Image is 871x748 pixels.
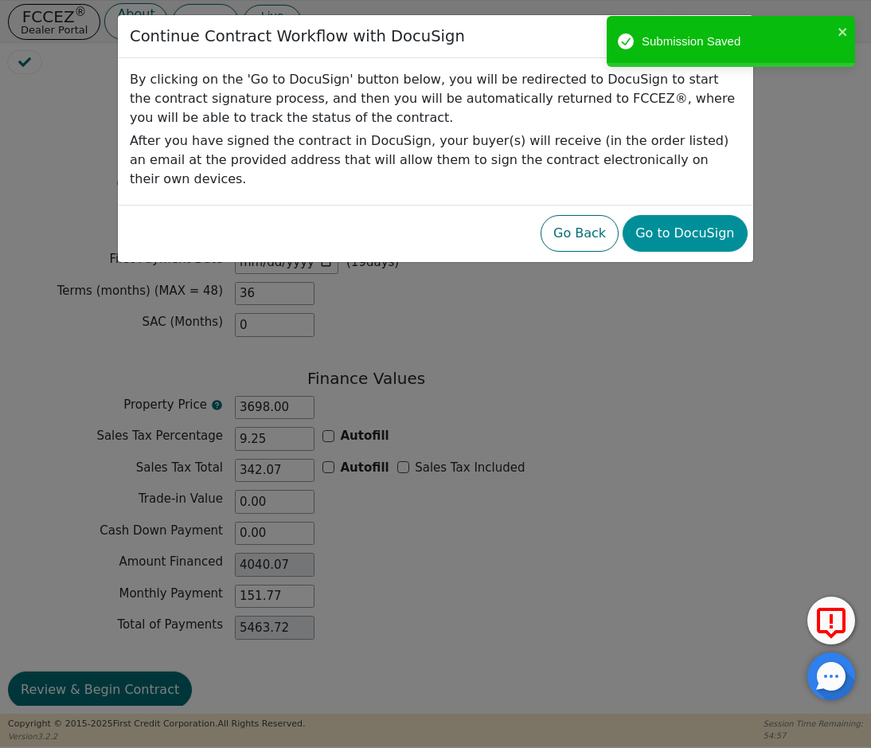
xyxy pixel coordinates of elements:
button: Go Back [541,215,619,252]
div: Submission Saved [642,33,833,51]
h3: Continue Contract Workflow with DocuSign [130,27,465,45]
p: By clicking on the 'Go to DocuSign' button below, you will be redirected to DocuSign to start the... [130,70,741,127]
button: Go to DocuSign [623,215,747,252]
button: close [838,22,849,41]
p: After you have signed the contract in DocuSign, your buyer(s) will receive (in the order listed) ... [130,131,741,189]
button: Report Error to FCC [807,597,855,644]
